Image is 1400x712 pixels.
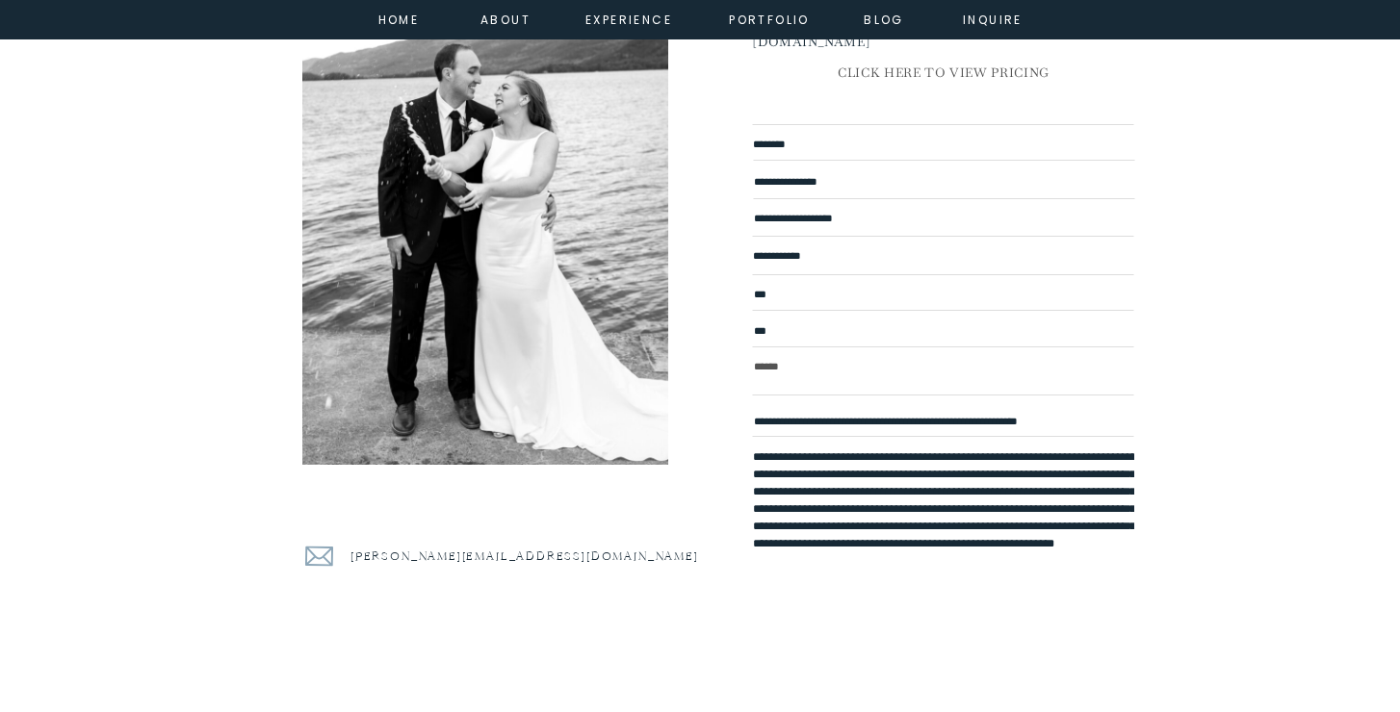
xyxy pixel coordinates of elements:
[728,10,811,27] a: portfolio
[373,10,425,27] a: home
[958,10,1027,27] a: inquire
[753,62,1134,88] a: CLICK HERE TO VIEW PRICING
[849,10,919,27] a: Blog
[480,10,524,27] a: about
[350,546,708,571] a: [PERSON_NAME][EMAIL_ADDRESS][DOMAIN_NAME]
[585,10,663,27] a: experience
